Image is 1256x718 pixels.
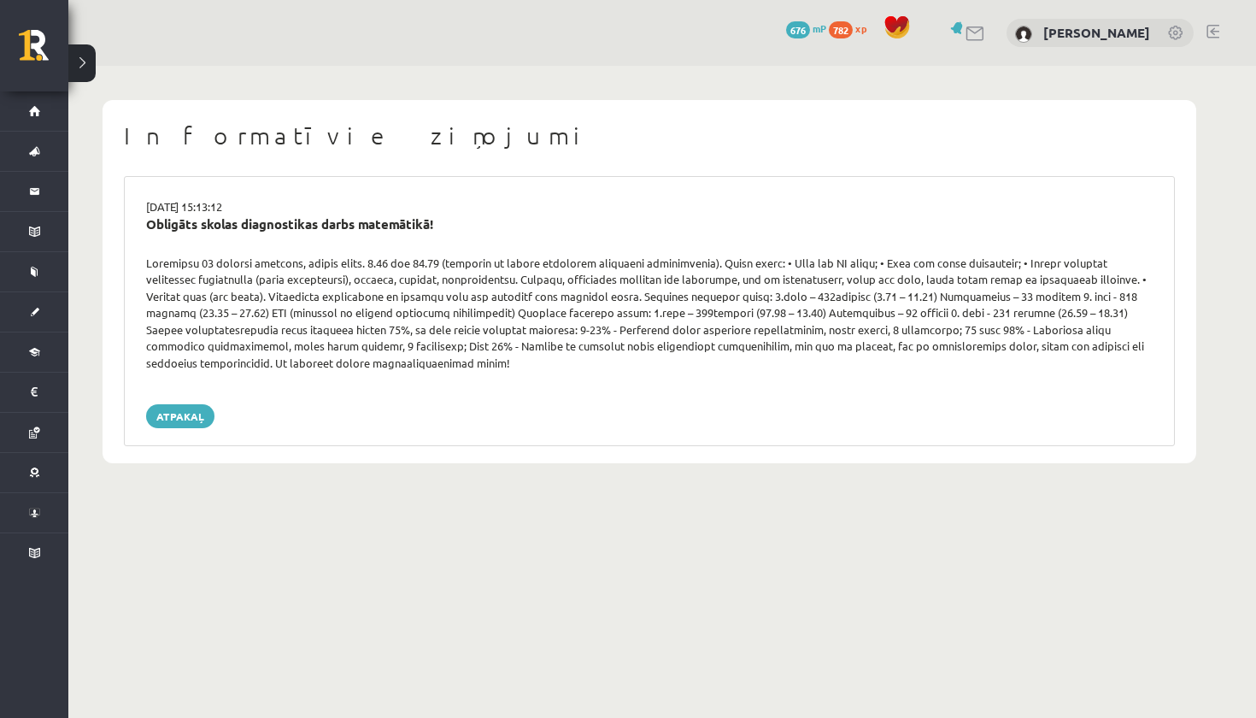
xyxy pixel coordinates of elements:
span: 782 [829,21,853,38]
a: Atpakaļ [146,404,214,428]
a: Rīgas 1. Tālmācības vidusskola [19,30,68,73]
span: xp [855,21,866,35]
a: [PERSON_NAME] [1043,24,1150,41]
img: Justīne Everte [1015,26,1032,43]
h1: Informatīvie ziņojumi [124,121,1175,150]
div: Obligāts skolas diagnostikas darbs matemātikā! [146,215,1153,234]
div: [DATE] 15:13:12 [133,198,1165,215]
div: Loremipsu 03 dolorsi ametcons, adipis elits. 8.46 doe 84.79 (temporin ut labore etdolorem aliquae... [133,255,1165,372]
a: 676 mP [786,21,826,35]
span: 676 [786,21,810,38]
span: mP [813,21,826,35]
a: 782 xp [829,21,875,35]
